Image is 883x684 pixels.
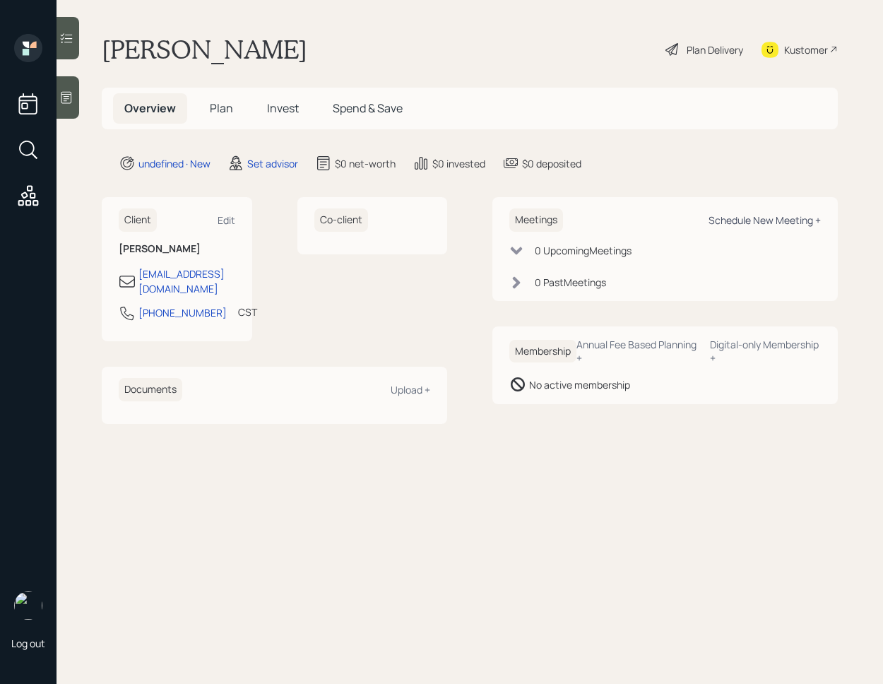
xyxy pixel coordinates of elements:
h6: [PERSON_NAME] [119,243,235,255]
div: 0 Past Meeting s [535,275,606,290]
div: [EMAIL_ADDRESS][DOMAIN_NAME] [138,266,235,296]
h1: [PERSON_NAME] [102,34,307,65]
div: Schedule New Meeting + [709,213,821,227]
h6: Client [119,208,157,232]
div: Log out [11,637,45,650]
div: $0 invested [432,156,485,171]
div: Annual Fee Based Planning + [576,338,699,365]
div: 0 Upcoming Meeting s [535,243,632,258]
h6: Co-client [314,208,368,232]
span: Plan [210,100,233,116]
div: [PHONE_NUMBER] [138,305,227,320]
h6: Documents [119,378,182,401]
img: retirable_logo.png [14,591,42,620]
span: Overview [124,100,176,116]
div: $0 net-worth [335,156,396,171]
div: Kustomer [784,42,828,57]
div: CST [238,305,257,319]
div: Digital-only Membership + [710,338,821,365]
div: $0 deposited [522,156,581,171]
div: Edit [218,213,235,227]
span: Invest [267,100,299,116]
div: Upload + [391,383,430,396]
div: Set advisor [247,156,298,171]
h6: Meetings [509,208,563,232]
div: Plan Delivery [687,42,743,57]
h6: Membership [509,340,576,363]
div: undefined · New [138,156,211,171]
div: No active membership [529,377,630,392]
span: Spend & Save [333,100,403,116]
